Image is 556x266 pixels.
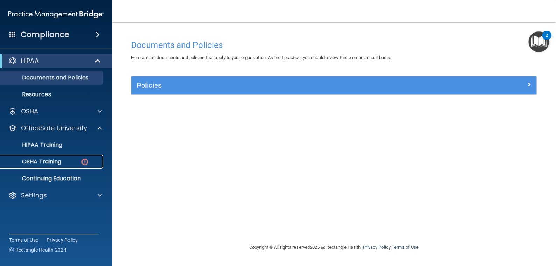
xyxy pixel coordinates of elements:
[5,175,100,182] p: Continuing Education
[8,57,101,65] a: HIPAA
[21,57,39,65] p: HIPAA
[546,35,548,44] div: 2
[5,158,61,165] p: OSHA Training
[435,217,548,244] iframe: Drift Widget Chat Controller
[206,236,462,259] div: Copyright © All rights reserved 2025 @ Rectangle Health | |
[8,7,104,21] img: PMB logo
[47,237,78,244] a: Privacy Policy
[392,245,419,250] a: Terms of Use
[21,124,87,132] p: OfficeSafe University
[21,191,47,199] p: Settings
[8,124,102,132] a: OfficeSafe University
[5,91,100,98] p: Resources
[363,245,390,250] a: Privacy Policy
[5,74,100,81] p: Documents and Policies
[131,55,391,60] span: Here are the documents and policies that apply to your organization. As best practice, you should...
[137,80,531,91] a: Policies
[131,41,537,50] h4: Documents and Policies
[8,107,102,115] a: OSHA
[9,246,66,253] span: Ⓒ Rectangle Health 2024
[8,191,102,199] a: Settings
[80,157,89,166] img: danger-circle.6113f641.png
[21,107,38,115] p: OSHA
[137,82,430,89] h5: Policies
[528,31,549,52] button: Open Resource Center, 2 new notifications
[21,30,69,40] h4: Compliance
[9,237,38,244] a: Terms of Use
[5,141,62,148] p: HIPAA Training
